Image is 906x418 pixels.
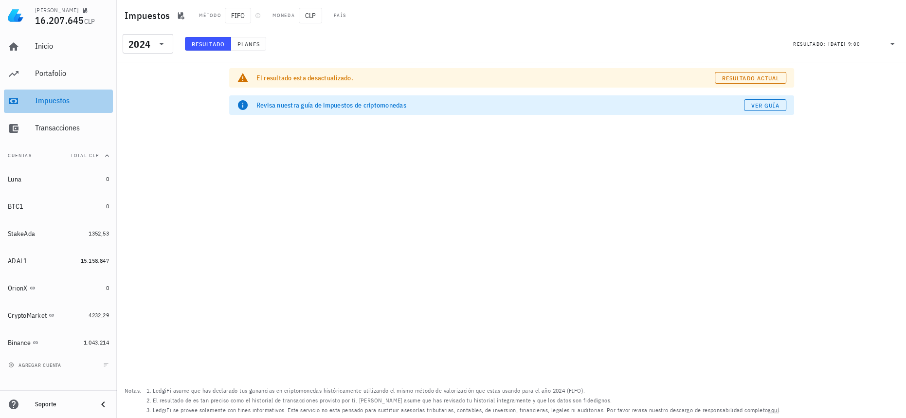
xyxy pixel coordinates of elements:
[191,40,225,48] span: Resultado
[8,230,35,238] div: StakeAda
[750,102,779,109] span: Ver guía
[4,90,113,113] a: Impuestos
[8,257,27,265] div: ADAL1
[4,276,113,300] a: OrionX 0
[4,304,113,327] a: CryptoMarket 4232,29
[153,386,780,396] li: LedgiFi asume que has declarado tus ganancias en criptomonedas históricamente utilizando el mismo...
[231,37,267,51] button: Planes
[81,257,109,264] span: 15.158.847
[4,35,113,58] a: Inicio
[225,8,251,23] span: FIFO
[35,69,109,78] div: Portafolio
[35,6,78,14] div: [PERSON_NAME]
[199,12,221,19] div: Método
[4,331,113,354] a: Binance 1.043.214
[4,249,113,273] a: ADAL1 15.158.847
[153,405,780,415] li: LedgiFi se provee solamente con fines informativos. Este servicio no esta pensado para sustituir ...
[125,8,174,23] h1: Impuestos
[106,175,109,182] span: 0
[722,74,779,82] span: Resultado actual
[299,8,322,23] span: CLP
[89,311,109,319] span: 4232,29
[8,284,28,292] div: OrionX
[8,202,23,211] div: BTC1
[123,34,173,54] div: 2024
[84,17,95,26] span: CLP
[185,37,231,51] button: Resultado
[885,8,900,23] div: avatar
[828,39,860,49] div: [DATE] 9:00
[768,406,779,414] a: aquí
[10,362,61,368] span: agregar cuenta
[4,222,113,245] a: StakeAda 1352,53
[8,311,47,320] div: CryptoMarket
[4,167,113,191] a: Luna 0
[84,339,109,346] span: 1.043.214
[117,383,906,418] footer: Notas:
[35,400,90,408] div: Soporte
[89,230,109,237] span: 1352,53
[128,39,150,49] div: 2024
[6,360,66,370] button: agregar cuenta
[256,73,715,83] div: El resultado esta desactualizado.
[106,284,109,291] span: 0
[4,62,113,86] a: Portafolio
[35,123,109,132] div: Transacciones
[715,72,786,84] button: Resultado actual
[787,35,904,53] div: Resultado:[DATE] 9:00
[237,40,260,48] span: Planes
[35,96,109,105] div: Impuestos
[106,202,109,210] span: 0
[35,14,84,27] span: 16.207.645
[256,100,744,110] div: Revisa nuestra guía de impuestos de criptomonedas
[793,37,828,50] div: Resultado:
[153,396,780,405] li: El resultado de es tan preciso como el historial de transacciones provisto por ti. [PERSON_NAME] ...
[334,12,346,19] div: País
[71,152,99,159] span: Total CLP
[272,12,295,19] div: Moneda
[744,99,786,111] a: Ver guía
[4,144,113,167] button: CuentasTotal CLP
[350,10,362,21] div: CL-icon
[4,117,113,140] a: Transacciones
[8,175,21,183] div: Luna
[8,8,23,23] img: LedgiFi
[8,339,31,347] div: Binance
[35,41,109,51] div: Inicio
[4,195,113,218] a: BTC1 0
